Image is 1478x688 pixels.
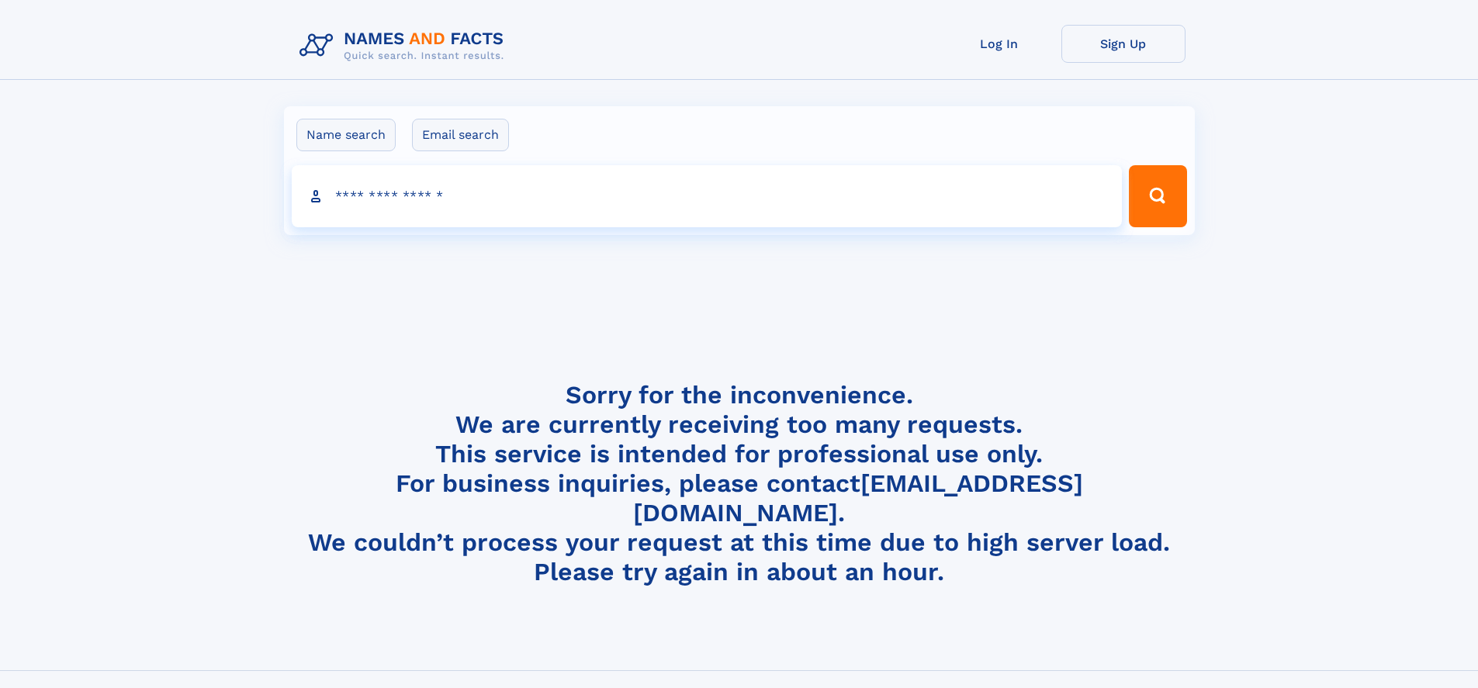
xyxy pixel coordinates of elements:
[1061,25,1186,63] a: Sign Up
[293,25,517,67] img: Logo Names and Facts
[1129,165,1186,227] button: Search Button
[293,380,1186,587] h4: Sorry for the inconvenience. We are currently receiving too many requests. This service is intend...
[937,25,1061,63] a: Log In
[296,119,396,151] label: Name search
[412,119,509,151] label: Email search
[292,165,1123,227] input: search input
[633,468,1083,527] a: [EMAIL_ADDRESS][DOMAIN_NAME]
